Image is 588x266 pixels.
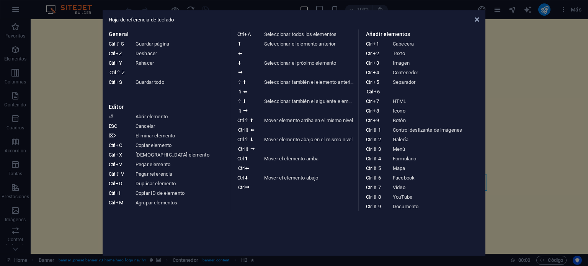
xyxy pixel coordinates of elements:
i: Y [116,60,122,66]
i: ESC [109,123,117,129]
i: 6 [378,175,381,181]
dd: Separador [393,77,483,96]
dd: Agrupar elementos [136,198,226,207]
i: ⇧ [245,146,249,152]
i: Ctrl [109,162,115,167]
dd: Pegar referencia [136,169,226,179]
dd: Duplicar elemento [136,179,226,188]
i: 7 [378,184,381,190]
i: 4 [373,70,379,75]
dd: Seleccionar también el elemento anterior [264,77,354,96]
i: ⬇ [242,98,247,104]
dd: Guardar todo [136,77,226,87]
dd: Mover el elemento arriba [264,154,354,173]
i: Ctrl [367,89,373,95]
dd: Documento [393,202,483,211]
i: ⬆ [242,79,247,85]
i: X [116,152,122,158]
i: Ctrl [238,146,244,152]
i: Ctrl [109,41,115,47]
dd: Mover elemento arriba en el mismo nivel [264,116,354,135]
dd: Control deslizante de imágenes [393,125,483,135]
h3: Añadir elementos [366,29,479,39]
dd: HTML [393,96,483,106]
dd: Contenedor [393,68,483,77]
i: 5 [378,165,381,171]
i: Ctrl [109,142,115,148]
i: V [121,171,124,177]
i: ⬇ [237,60,242,66]
dd: Video [393,183,483,192]
i: 8 [378,194,381,200]
i: Ctrl [238,184,244,190]
i: Ctrl [109,79,115,85]
dd: Facebook [393,173,483,183]
i: Ctrl [109,200,115,206]
i: Ctrl [109,181,115,186]
i: ⇧ [238,108,242,114]
dd: Formulario [393,154,483,163]
i: 9 [378,204,381,209]
dd: Eliminar elemento [136,131,226,140]
i: Ctrl [237,175,243,181]
dd: Icono [393,106,483,116]
dd: Guardar página [136,39,226,49]
i: ⇧ [373,146,377,152]
h3: General [109,29,222,39]
dd: Pegar elemento [136,160,226,169]
i: Ctrl [366,204,372,209]
dd: Seleccionar todos los elementos [264,29,354,39]
i: ⇧ [373,175,377,181]
i: ⇧ [244,137,248,142]
dd: Mover elemento abajo en el mismo nivel [264,135,354,154]
i: ⬆ [237,41,242,47]
i: ⇧ [237,98,242,104]
i: Ctrl [366,194,372,200]
i: ⇧ [244,117,248,123]
i: Ctrl [366,70,372,75]
i: ⇧ [116,70,121,75]
i: ⮕ [245,184,250,190]
i: Ctrl [109,60,115,66]
dd: Seleccionar el elemento anterior [264,39,354,58]
i: S [116,79,122,85]
dd: Abrir elemento [136,112,226,121]
i: ⬇ [250,137,254,142]
i: Ctrl [366,117,372,123]
i: ⮕ [250,146,255,152]
i: ⇧ [237,79,242,85]
dd: Galería [393,135,483,144]
i: S [121,41,124,47]
dd: Cancelar [136,121,226,131]
i: Ctrl [366,60,372,66]
i: ⬇ [244,175,248,181]
i: Ctrl [237,137,243,142]
i: Ctrl [109,190,115,196]
i: ⇧ [238,89,242,95]
i: ⇧ [373,127,377,133]
i: 5 [373,79,379,85]
i: 2 [373,51,379,56]
i: Ctrl [366,41,372,47]
i: ⇧ [373,204,377,209]
dd: Menú [393,144,483,154]
i: C [116,142,122,148]
dd: YouTube [393,192,483,202]
i: 8 [373,108,379,114]
dd: Mapa [393,163,483,173]
i: ⇧ [373,165,377,171]
dd: Botón [393,116,483,125]
i: Ctrl [109,51,115,56]
i: ⮕ [243,108,248,114]
dd: Deshacer [136,49,226,58]
i: V [116,162,122,167]
h3: Editor [109,102,222,112]
dd: Mover el elemento abajo [264,173,354,192]
dd: Copiar elemento [136,140,226,150]
i: ⬅ [243,89,247,95]
i: Ctrl [366,98,372,104]
i: Ctrl [109,152,115,158]
dd: Texto [393,49,483,58]
i: Ctrl [366,146,372,152]
i: Ctrl [366,127,372,133]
